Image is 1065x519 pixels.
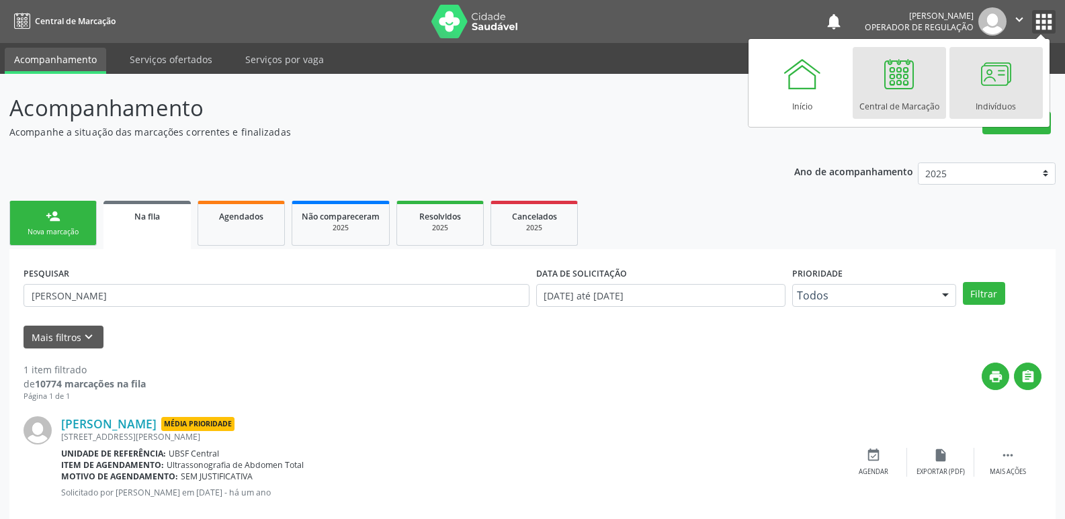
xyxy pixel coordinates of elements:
span: Não compareceram [302,211,380,222]
i: print [988,369,1003,384]
input: Nome, CNS [24,284,529,307]
div: Página 1 de 1 [24,391,146,402]
button: print [982,363,1009,390]
div: 2025 [501,223,568,233]
a: Central de Marcação [9,10,116,32]
i:  [1000,448,1015,463]
label: PESQUISAR [24,263,69,284]
i:  [1012,12,1027,27]
a: [PERSON_NAME] [61,416,157,431]
div: 1 item filtrado [24,363,146,377]
a: Central de Marcação [853,47,946,119]
p: Acompanhe a situação das marcações correntes e finalizadas [9,125,742,139]
div: 2025 [407,223,474,233]
span: Ultrassonografia de Abdomen Total [167,459,304,471]
a: Serviços por vaga [236,48,333,71]
a: Indivíduos [949,47,1043,119]
div: person_add [46,209,60,224]
p: Acompanhamento [9,91,742,125]
a: Início [756,47,849,119]
div: de [24,377,146,391]
span: SEM JUSTIFICATIVA [181,471,253,482]
div: [STREET_ADDRESS][PERSON_NAME] [61,431,840,442]
a: Serviços ofertados [120,48,222,71]
label: DATA DE SOLICITAÇÃO [536,263,627,284]
button:  [1014,363,1041,390]
button: Filtrar [963,282,1005,305]
i:  [1021,369,1035,384]
span: UBSF Central [169,448,219,459]
span: Operador de regulação [865,21,974,33]
b: Item de agendamento: [61,459,164,471]
button: notifications [824,12,843,31]
div: Exportar (PDF) [917,467,965,477]
b: Unidade de referência: [61,448,166,459]
input: Selecione um intervalo [536,284,785,307]
span: Na fila [134,211,160,222]
i: keyboard_arrow_down [81,330,96,344]
label: Prioridade [792,263,843,284]
p: Solicitado por [PERSON_NAME] em [DATE] - há um ano [61,487,840,498]
div: Agendar [859,467,888,477]
i: insert_drive_file [933,448,948,463]
img: img [978,7,1007,36]
p: Ano de acompanhamento [794,162,913,179]
span: Cancelados [512,211,557,222]
a: Acompanhamento [5,48,106,74]
button:  [1007,7,1032,36]
span: Resolvidos [419,211,461,222]
span: Central de Marcação [35,15,116,27]
b: Motivo de agendamento: [61,471,178,482]
button: apps [1032,10,1056,34]
button: Mais filtroskeyboard_arrow_down [24,326,103,349]
span: Todos [797,289,929,302]
span: Agendados [219,211,263,222]
strong: 10774 marcações na fila [35,377,146,390]
div: 2025 [302,223,380,233]
div: [PERSON_NAME] [865,10,974,21]
div: Nova marcação [19,227,87,237]
i: event_available [866,448,881,463]
div: Mais ações [990,467,1026,477]
img: img [24,416,52,444]
span: Média Prioridade [161,417,235,431]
